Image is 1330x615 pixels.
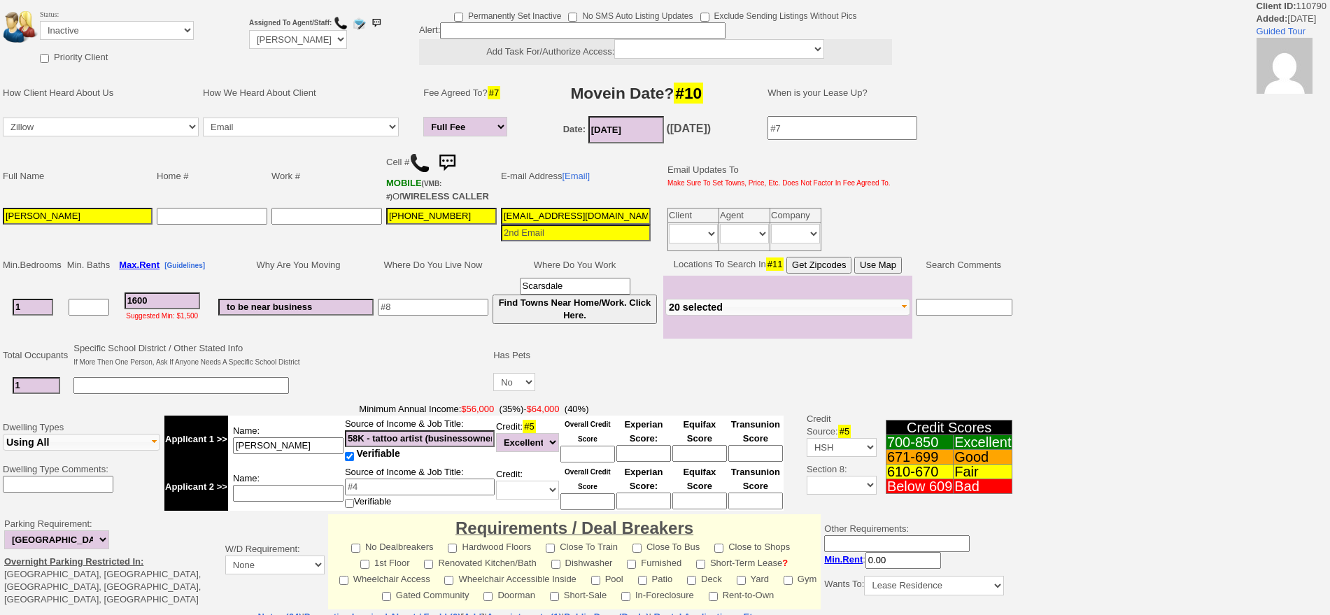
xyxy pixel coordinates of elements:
center: Add Task For/Authorize Access: [419,39,892,65]
font: (35%) [500,404,524,414]
td: Why Are You Moving [216,255,376,276]
img: compose_email.png [352,16,366,30]
span: #10 [674,83,703,104]
td: Parking Requirement: [GEOGRAPHIC_DATA], [GEOGRAPHIC_DATA], [GEOGRAPHIC_DATA], [GEOGRAPHIC_DATA], ... [1,514,222,609]
input: Deck [687,576,696,585]
nobr: : [824,554,941,565]
input: Close To Train [546,544,555,553]
td: Credit: [495,463,560,511]
input: Permanently Set Inactive [454,13,463,22]
b: Max. [119,260,160,270]
label: 1st Floor [360,553,410,570]
td: Applicant 1 >> [164,416,228,463]
input: #6 [218,299,374,316]
button: Get Zipcodes [786,257,851,274]
label: Exclude Sending Listings Without Pics [700,6,857,22]
span: Verifiable [357,448,400,459]
td: Client [668,208,719,223]
div: Alert: [419,22,892,65]
input: Pool [591,576,600,585]
b: Assigned To Agent/Staff: [249,19,332,27]
td: Work # [269,147,384,206]
label: Wheelchair Access [339,570,430,586]
label: Close To Bus [632,537,700,553]
font: Requirements / Deal Breakers [455,518,693,537]
input: Furnished [627,560,636,569]
span: #11 [766,257,784,271]
td: Specific School District / Other Stated Info [71,340,302,371]
input: 2nd Email [501,225,651,241]
input: Close to Shops [714,544,723,553]
label: Hardwood Floors [448,537,531,553]
font: Overall Credit Score [565,420,611,443]
font: Minimum Annual Income: [359,404,523,414]
a: [Guidelines] [164,260,205,270]
img: people.png [3,11,45,43]
input: #1 [13,299,53,316]
span: #7 [488,86,500,99]
input: #7 [767,116,917,140]
td: Name: [228,416,344,463]
b: WIRELESS CALLER [402,191,489,202]
td: Other Requirements: [821,514,1007,609]
td: Total Occupants [1,340,71,371]
a: ? [782,558,788,568]
label: Close to Shops [714,537,790,553]
label: Short-Sale [550,586,607,602]
img: sms.png [433,149,461,177]
input: 1st Floor [360,560,369,569]
td: Credit: [495,416,560,463]
input: No Dealbreakers [351,544,360,553]
input: No SMS Auto Listing Updates [568,13,577,22]
td: Applicant 2 >> [164,463,228,511]
font: Transunion Score [731,419,780,444]
input: Renovated Kitchen/Bath [424,560,433,569]
label: No SMS Auto Listing Updates [568,6,693,22]
input: #4 [345,479,495,495]
b: Added: [1257,13,1288,24]
label: In-Foreclosure [621,586,694,602]
input: Close To Bus [632,544,642,553]
td: Fee Agreed To? [421,72,514,114]
label: Dishwasher [551,553,613,570]
input: #3 [125,292,200,309]
font: Make Sure To Set Towns, Price, Etc. Does Not Factor In Fee Agreed To. [667,179,891,187]
input: In-Foreclosure [621,592,630,601]
input: Wheelchair Accessible Inside [444,576,453,585]
td: Fair [954,465,1012,479]
label: Yard [737,570,770,586]
span: 20 selected [669,302,723,313]
b: ([DATE]) [666,122,711,134]
td: Email Updates To [657,147,893,206]
b: Date: [563,124,586,134]
label: Gym [784,570,816,586]
label: Renovated Kitchen/Bath [424,553,536,570]
font: Overall Credit Score [565,468,611,490]
td: Excellent [954,435,1012,450]
input: #2 [13,377,60,394]
td: Min. Baths [65,255,112,276]
td: Has Pets [491,340,537,371]
a: [Email] [562,171,590,181]
label: Patio [638,570,673,586]
label: Gated Community [382,586,469,602]
img: call.png [409,153,430,174]
img: call.png [334,16,348,30]
label: Furnished [627,553,681,570]
label: Deck [687,570,722,586]
td: Dwelling Types Dwelling Type Comments: [1,401,162,513]
font: Equifax Score [683,467,716,491]
input: Ask Customer: Do You Know Your Overall Credit Score [560,493,615,510]
td: Name: [228,463,344,511]
label: Doorman [483,586,535,602]
input: Priority Client [40,54,49,63]
label: No Dealbreakers [351,537,434,553]
input: #8 [378,299,488,316]
label: Short-Term Lease [696,553,788,570]
td: Cell # Of [384,147,499,206]
label: Pool [591,570,623,586]
button: Use Map [854,257,902,274]
font: $64,000 [527,404,560,414]
img: bec47ec1cb54a7716895b1343db3eece [1257,38,1313,94]
td: When is your Lease Up? [754,72,1008,114]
